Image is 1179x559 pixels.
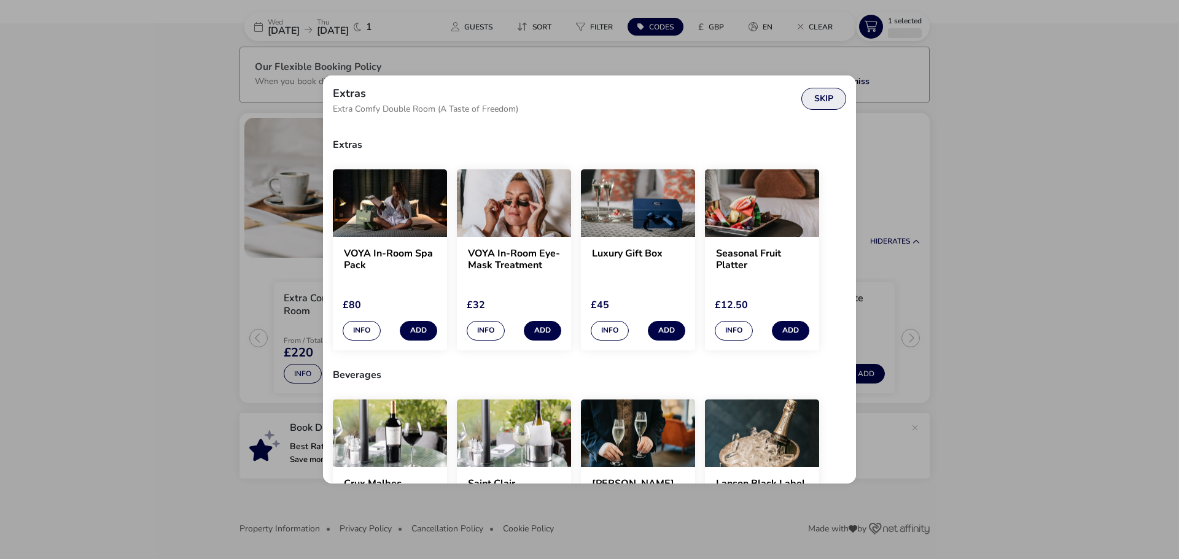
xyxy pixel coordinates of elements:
button: Add [648,321,685,341]
button: Info [467,321,505,341]
h2: Lanson Black Label Brut ([GEOGRAPHIC_DATA]) [716,478,808,501]
div: extras selection modal [323,75,856,484]
span: £32 [467,298,485,312]
span: £80 [343,298,361,312]
span: £45 [591,298,609,312]
button: Add [400,321,437,341]
span: Extra Comfy Double Room (A Taste of Freedom) [333,105,518,114]
h2: VOYA In-Room Spa Pack [344,248,436,271]
h2: [PERSON_NAME] d'Arco Prosecco ([GEOGRAPHIC_DATA]) [592,478,684,501]
h3: Extras [333,130,846,160]
h3: Beverages [333,360,846,390]
h2: Saint Clair Marlborough Sauvignon Blanc ([GEOGRAPHIC_DATA]) [468,478,560,501]
button: Add [772,321,809,341]
button: Add [524,321,561,341]
button: Info [715,321,753,341]
h2: Extras [333,88,366,99]
button: Info [591,321,629,341]
span: £12.50 [715,298,748,312]
h2: VOYA In-Room Eye-Mask Treatment [468,248,560,271]
h2: Luxury Gift Box [592,248,684,271]
button: Skip [801,88,846,110]
h2: Seasonal Fruit Platter [716,248,808,271]
button: Info [343,321,381,341]
h2: Crux Malbec ([GEOGRAPHIC_DATA]) [344,478,436,501]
